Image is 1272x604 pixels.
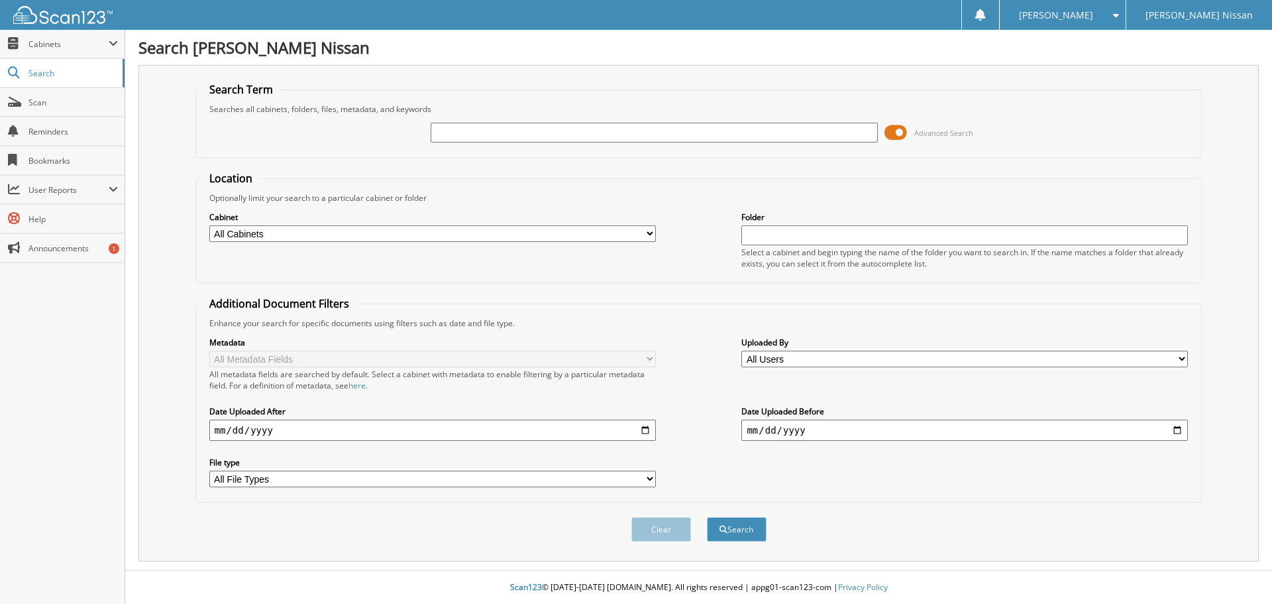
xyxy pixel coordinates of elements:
div: Select a cabinet and begin typing the name of the folder you want to search in. If the name match... [741,247,1188,269]
label: Metadata [209,337,656,348]
button: Search [707,517,767,542]
h1: Search [PERSON_NAME] Nissan [138,36,1259,58]
div: Searches all cabinets, folders, files, metadata, and keywords [203,103,1195,115]
div: © [DATE]-[DATE] [DOMAIN_NAME]. All rights reserved | appg01-scan123-com | [125,572,1272,604]
img: scan123-logo-white.svg [13,6,113,24]
legend: Search Term [203,82,280,97]
a: Privacy Policy [838,581,888,593]
label: Folder [741,211,1188,223]
span: Bookmarks [28,155,118,166]
label: File type [209,457,656,468]
a: here [348,380,366,391]
span: [PERSON_NAME] Nissan [1145,11,1253,19]
label: Date Uploaded Before [741,406,1188,417]
div: All metadata fields are searched by default. Select a cabinet with metadata to enable filtering b... [209,369,656,391]
label: Date Uploaded After [209,406,656,417]
span: [PERSON_NAME] [1019,11,1093,19]
span: Scan123 [510,581,542,593]
span: Search [28,68,116,79]
span: Announcements [28,243,118,254]
label: Cabinet [209,211,656,223]
input: start [209,420,656,441]
div: 1 [109,243,119,254]
legend: Location [203,171,259,186]
span: Help [28,213,118,225]
legend: Additional Document Filters [203,296,356,311]
span: Advanced Search [914,128,973,138]
input: end [741,420,1188,441]
span: Cabinets [28,38,109,50]
div: Optionally limit your search to a particular cabinet or folder [203,192,1195,204]
span: User Reports [28,184,109,196]
span: Scan [28,97,118,108]
button: Clear [631,517,691,542]
label: Uploaded By [741,337,1188,348]
div: Enhance your search for specific documents using filters such as date and file type. [203,318,1195,329]
span: Reminders [28,126,118,137]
